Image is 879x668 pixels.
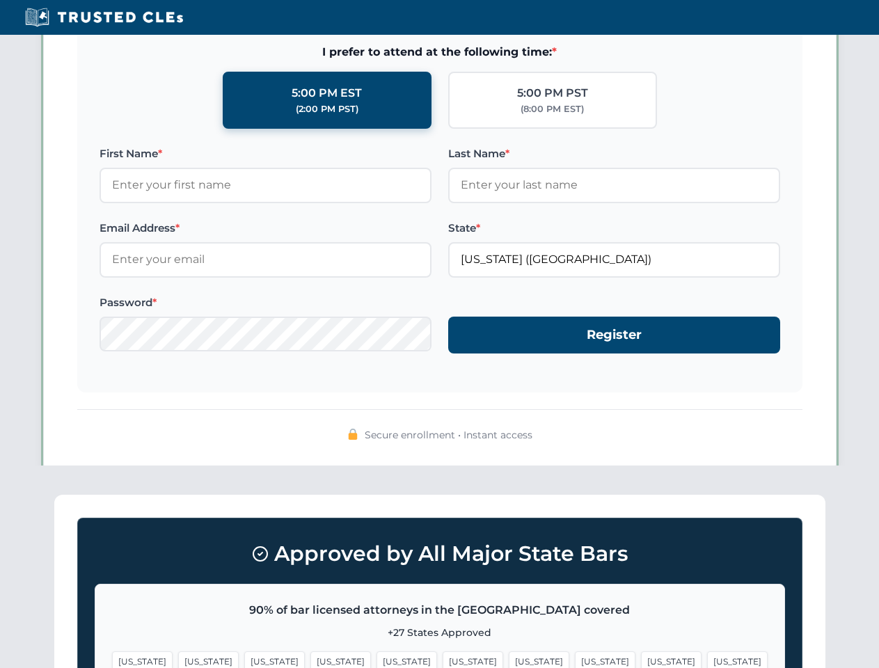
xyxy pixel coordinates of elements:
[448,220,780,237] label: State
[517,84,588,102] div: 5:00 PM PST
[100,294,431,311] label: Password
[448,317,780,353] button: Register
[100,145,431,162] label: First Name
[100,43,780,61] span: I prefer to attend at the following time:
[95,535,785,573] h3: Approved by All Major State Bars
[100,168,431,202] input: Enter your first name
[521,102,584,116] div: (8:00 PM EST)
[100,220,431,237] label: Email Address
[112,601,768,619] p: 90% of bar licensed attorneys in the [GEOGRAPHIC_DATA] covered
[347,429,358,440] img: 🔒
[21,7,187,28] img: Trusted CLEs
[292,84,362,102] div: 5:00 PM EST
[100,242,431,277] input: Enter your email
[448,242,780,277] input: Florida (FL)
[448,145,780,162] label: Last Name
[365,427,532,443] span: Secure enrollment • Instant access
[296,102,358,116] div: (2:00 PM PST)
[448,168,780,202] input: Enter your last name
[112,625,768,640] p: +27 States Approved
